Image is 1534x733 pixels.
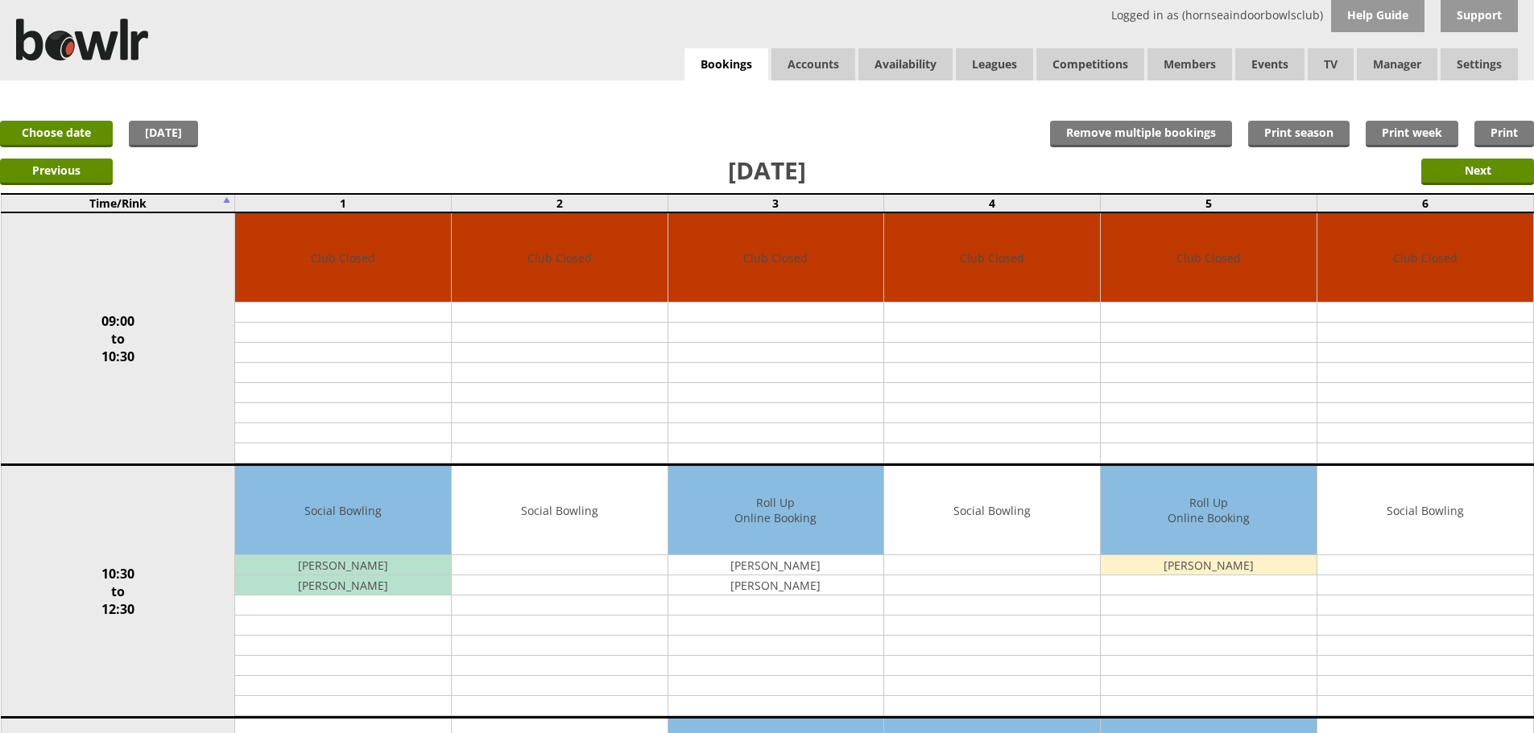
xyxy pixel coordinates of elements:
[452,213,668,303] td: Club Closed
[858,48,953,80] a: Availability
[235,555,451,575] td: [PERSON_NAME]
[235,466,451,555] td: Social Bowling
[771,48,855,80] span: Accounts
[668,194,884,212] td: 3
[451,194,668,212] td: 2
[1,194,235,212] td: Time/Rink
[1248,121,1350,147] a: Print season
[884,466,1100,555] td: Social Bowling
[129,121,198,147] a: [DATE]
[884,194,1101,212] td: 4
[1357,48,1437,80] span: Manager
[452,466,668,555] td: Social Bowling
[1101,213,1317,303] td: Club Closed
[1317,194,1533,212] td: 6
[1441,48,1518,80] span: Settings
[1036,48,1144,80] a: Competitions
[235,194,452,212] td: 1
[1421,159,1534,185] input: Next
[1366,121,1458,147] a: Print week
[1101,194,1317,212] td: 5
[684,48,768,81] a: Bookings
[668,555,884,575] td: [PERSON_NAME]
[668,575,884,595] td: [PERSON_NAME]
[956,48,1033,80] a: Leagues
[1308,48,1354,80] span: TV
[235,575,451,595] td: [PERSON_NAME]
[235,213,451,303] td: Club Closed
[884,213,1100,303] td: Club Closed
[1147,48,1232,80] span: Members
[1101,466,1317,555] td: Roll Up Online Booking
[1,212,235,465] td: 09:00 to 10:30
[1317,466,1533,555] td: Social Bowling
[1474,121,1534,147] a: Print
[1101,555,1317,575] td: [PERSON_NAME]
[1,465,235,718] td: 10:30 to 12:30
[668,213,884,303] td: Club Closed
[1235,48,1305,80] a: Events
[1317,213,1533,303] td: Club Closed
[1050,121,1232,147] input: Remove multiple bookings
[668,466,884,555] td: Roll Up Online Booking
